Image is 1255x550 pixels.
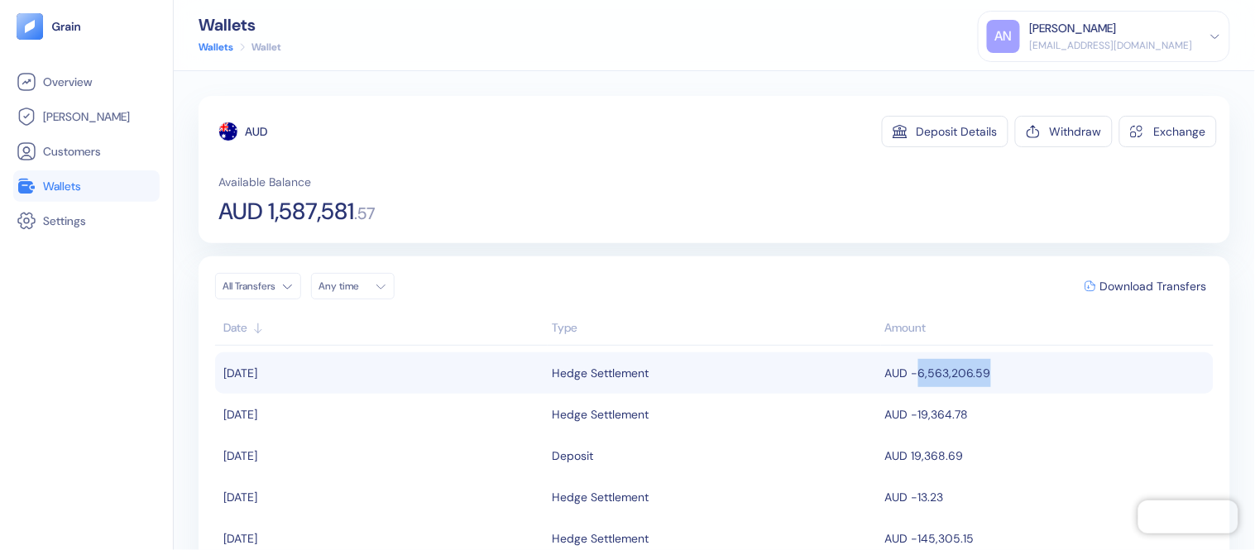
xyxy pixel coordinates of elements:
span: AUD 1,587,581 [218,200,354,223]
button: Any time [311,273,395,299]
div: Exchange [1154,126,1206,137]
img: logo [51,21,82,32]
span: [DATE] [223,448,257,463]
button: Exchange [1119,116,1217,147]
span: [DATE] [223,531,257,546]
div: Wallets [199,17,281,33]
span: Wallets [43,178,81,194]
div: Deposit [552,442,593,470]
div: Hedge Settlement [552,359,649,387]
div: Any time [319,280,368,293]
span: [DATE] [223,490,257,505]
button: Withdraw [1015,116,1113,147]
span: AUD -6,563,206.59 [885,366,991,380]
span: AUD 19,368.69 [885,448,964,463]
div: Sort descending [885,319,1205,337]
button: Deposit Details [882,116,1008,147]
a: Overview [17,72,156,92]
span: AUD -13.23 [885,490,944,505]
span: [PERSON_NAME] [43,108,130,125]
span: Download Transfers [1100,280,1207,292]
img: logo-tablet-V2.svg [17,13,43,40]
span: Customers [43,143,101,160]
div: Sort ascending [552,319,876,337]
a: Customers [17,141,156,161]
a: Wallets [17,176,156,196]
div: Deposit Details [917,126,998,137]
span: AUD -145,305.15 [885,531,975,546]
span: AUD -19,364.78 [885,407,969,422]
span: . 57 [354,205,376,222]
div: AN [987,20,1020,53]
div: Sort ascending [223,319,544,337]
div: Withdraw [1050,126,1102,137]
div: Hedge Settlement [552,400,649,428]
a: Settings [17,211,156,231]
div: [PERSON_NAME] [1030,20,1117,37]
a: [PERSON_NAME] [17,107,156,127]
span: [DATE] [223,366,257,380]
div: Hedge Settlement [552,483,649,511]
span: Available Balance [218,174,311,190]
iframe: Chatra live chat [1138,500,1238,533]
button: Download Transfers [1078,274,1214,299]
span: [DATE] [223,407,257,422]
span: Settings [43,213,86,229]
span: Overview [43,74,92,90]
div: [EMAIL_ADDRESS][DOMAIN_NAME] [1030,38,1193,53]
div: AUD [245,123,267,140]
a: Wallets [199,40,233,55]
